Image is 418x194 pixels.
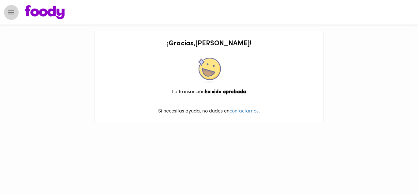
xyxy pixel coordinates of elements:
[383,158,412,188] iframe: Messagebird Livechat Widget
[25,5,65,19] img: logo.png
[205,89,246,94] b: ha sido aprobada
[4,5,19,20] button: Menu
[101,40,317,48] h2: ¡ Gracias , [PERSON_NAME] !
[197,58,221,82] img: approved.png
[230,109,259,114] a: contactarnos
[101,108,317,115] p: Si necesitas ayuda, no dudes en .
[101,89,317,96] div: La transacción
